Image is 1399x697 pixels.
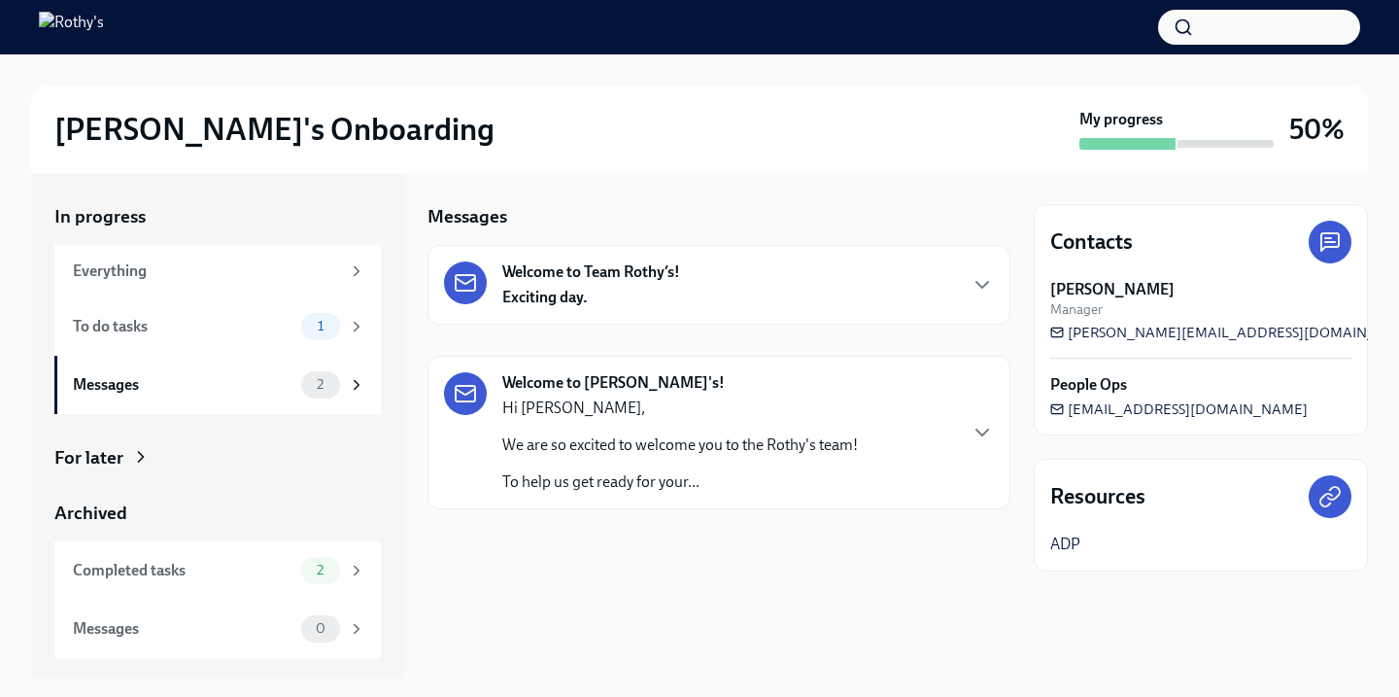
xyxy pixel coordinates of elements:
[39,12,104,43] img: Rothy's
[73,316,293,337] div: To do tasks
[54,245,381,297] a: Everything
[1050,534,1080,555] a: ADP
[1050,300,1103,319] span: Manager
[73,560,293,581] div: Completed tasks
[502,471,858,493] p: To help us get ready for your...
[1050,482,1145,511] h4: Resources
[54,297,381,356] a: To do tasks1
[54,600,381,658] a: Messages0
[1050,400,1308,419] a: [EMAIL_ADDRESS][DOMAIN_NAME]
[1050,279,1175,300] strong: [PERSON_NAME]
[502,288,588,306] strong: Exciting day.
[1289,112,1345,147] h3: 50%
[54,110,495,149] h2: [PERSON_NAME]'s Onboarding
[1050,374,1127,396] strong: People Ops
[427,204,507,229] h5: Messages
[54,445,123,470] div: For later
[73,374,293,396] div: Messages
[1079,109,1163,130] strong: My progress
[304,621,337,636] span: 0
[54,541,381,600] a: Completed tasks2
[305,377,335,392] span: 2
[306,319,335,333] span: 1
[502,261,680,283] strong: Welcome to Team Rothy’s!
[502,372,725,394] strong: Welcome to [PERSON_NAME]'s!
[502,398,858,419] p: Hi [PERSON_NAME],
[54,501,381,526] a: Archived
[73,261,340,282] div: Everything
[1050,227,1133,257] h4: Contacts
[305,563,335,577] span: 2
[73,618,293,640] div: Messages
[502,435,858,456] p: We are so excited to welcome you to the Rothy's team!
[54,356,381,414] a: Messages2
[54,445,381,470] a: For later
[54,204,381,229] a: In progress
